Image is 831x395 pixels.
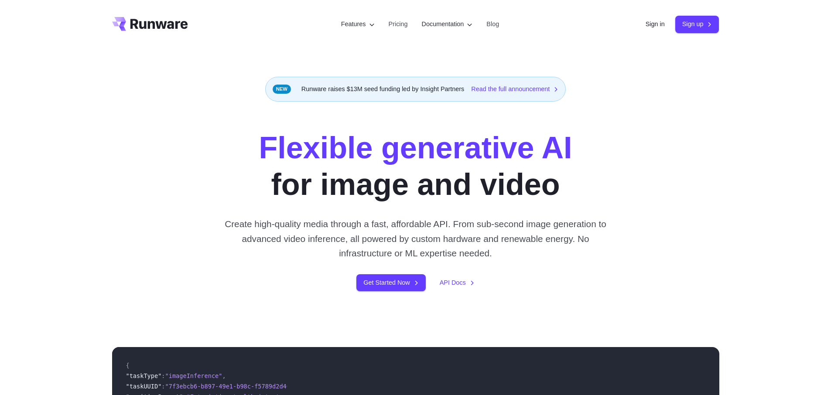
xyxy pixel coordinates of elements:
a: Pricing [389,19,408,29]
span: , [222,372,226,379]
p: Create high-quality media through a fast, affordable API. From sub-second image generation to adv... [221,217,610,260]
a: API Docs [440,278,475,288]
span: : [161,383,165,390]
span: "imageInference" [165,372,222,379]
a: Blog [486,19,499,29]
a: Sign in [646,19,665,29]
span: : [161,372,165,379]
a: Go to / [112,17,188,31]
a: Sign up [675,16,719,33]
label: Features [341,19,375,29]
h1: for image and video [259,129,572,203]
span: { [126,362,130,369]
a: Get Started Now [356,274,425,291]
label: Documentation [422,19,473,29]
a: Read the full announcement [471,84,558,94]
span: "7f3ebcb6-b897-49e1-b98c-f5789d2d40d7" [165,383,301,390]
span: "taskUUID" [126,383,162,390]
span: "taskType" [126,372,162,379]
div: Runware raises $13M seed funding led by Insight Partners [265,77,566,102]
strong: Flexible generative AI [259,131,572,165]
